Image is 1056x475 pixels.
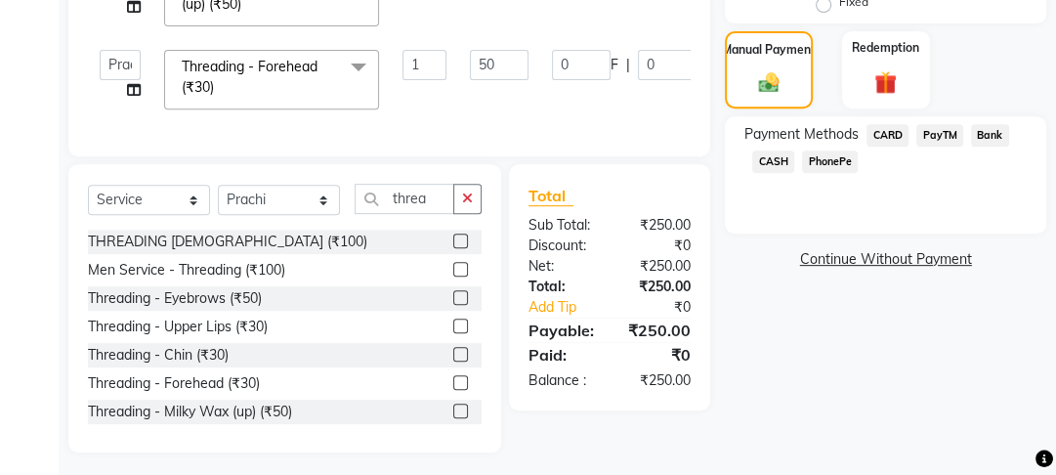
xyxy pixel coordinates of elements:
img: _cash.svg [752,70,785,94]
span: Threading - Forehead (₹30) [182,58,317,96]
span: PhonePe [802,151,858,173]
div: THREADING [DEMOGRAPHIC_DATA] (₹100) [88,232,367,252]
div: ₹250.00 [610,215,705,236]
div: Payable: [514,319,610,342]
a: Continue Without Payment [729,249,1042,270]
div: Paid: [514,343,610,367]
div: ₹250.00 [610,256,705,277]
div: Discount: [514,236,610,256]
span: F [611,55,618,75]
div: Men Service - Threading (₹100) [88,260,285,281]
div: Threading - Upper Lips (₹30) [88,317,268,337]
span: PayTM [916,124,963,147]
div: Threading - Chin (₹30) [88,345,229,366]
div: Threading - Forehead (₹30) [88,373,260,394]
label: Manual Payment [722,41,816,59]
div: ₹0 [610,236,705,256]
input: Search or Scan [355,184,454,214]
div: ₹0 [610,343,705,367]
div: ₹250.00 [610,370,705,391]
span: | [626,55,630,75]
div: Balance : [514,370,610,391]
div: ₹250.00 [610,277,705,297]
div: Threading - Milky Wax (up) (₹50) [88,402,292,422]
span: Payment Methods [744,124,859,145]
span: Total [528,186,573,206]
div: Sub Total: [514,215,610,236]
div: Threading - Eyebrows (₹50) [88,288,262,309]
div: Net: [514,256,610,277]
a: x [214,78,223,96]
a: Add Tip [514,297,625,318]
div: ₹0 [626,297,706,318]
div: ₹250.00 [610,319,705,342]
label: Redemption [852,39,919,57]
div: Total: [514,277,610,297]
span: CARD [866,124,908,147]
img: _gift.svg [867,68,904,96]
span: CASH [752,151,794,173]
span: Bank [971,124,1009,147]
